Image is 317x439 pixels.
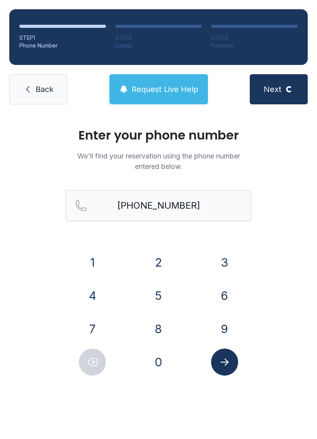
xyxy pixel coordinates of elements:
[66,190,251,221] input: Reservation phone number
[145,249,172,276] button: 2
[211,34,298,42] div: STEP 3
[79,249,106,276] button: 1
[66,151,251,172] p: We'll find your reservation using the phone number entered below.
[66,129,251,141] h1: Enter your phone number
[131,84,198,95] span: Request Live Help
[211,349,238,376] button: Submit lookup form
[145,349,172,376] button: 0
[79,282,106,309] button: 4
[79,349,106,376] button: Delete number
[211,282,238,309] button: 6
[211,249,238,276] button: 3
[115,42,202,49] div: Details
[36,84,53,95] span: Back
[264,84,281,95] span: Next
[115,34,202,42] div: STEP 2
[145,315,172,342] button: 8
[145,282,172,309] button: 5
[211,315,238,342] button: 9
[19,34,106,42] div: STEP 1
[79,315,106,342] button: 7
[211,42,298,49] div: Payment
[19,42,106,49] div: Phone Number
